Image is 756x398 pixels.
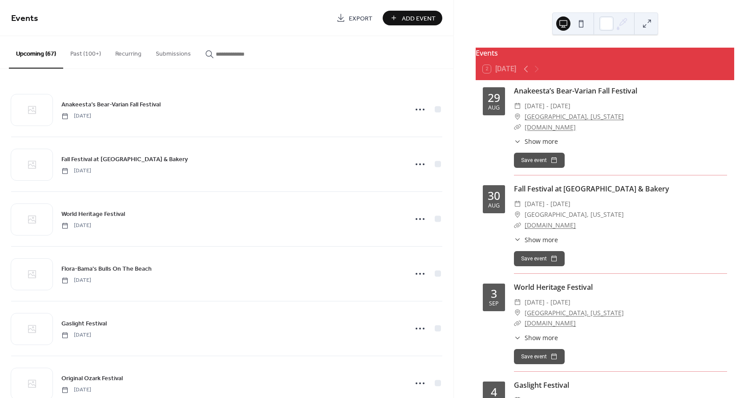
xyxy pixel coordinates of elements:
[61,112,91,120] span: [DATE]
[9,36,63,69] button: Upcoming (67)
[514,111,521,122] div: ​
[61,318,107,329] a: Gaslight Festival
[514,251,565,266] button: Save event
[63,36,108,68] button: Past (100+)
[514,349,565,364] button: Save event
[514,137,521,146] div: ​
[61,373,123,383] a: Original Ozark Festival
[383,11,442,25] button: Add Event
[488,190,500,201] div: 30
[525,123,576,131] a: [DOMAIN_NAME]
[61,386,91,394] span: [DATE]
[514,122,521,133] div: ​
[61,100,161,110] span: Anakeesta’s Bear-Varian Fall Festival
[525,111,624,122] a: [GEOGRAPHIC_DATA], [US_STATE]
[525,333,558,342] span: Show more
[11,10,38,27] span: Events
[61,276,91,284] span: [DATE]
[525,319,576,327] a: [DOMAIN_NAME]
[61,319,107,329] span: Gaslight Festival
[476,48,734,58] div: Events
[61,99,161,110] a: Anakeesta’s Bear-Varian Fall Festival
[349,14,372,23] span: Export
[61,374,123,383] span: Original Ozark Festival
[61,210,125,219] span: World Heritage Festival
[489,301,499,307] div: Sep
[402,14,436,23] span: Add Event
[491,386,497,398] div: 4
[61,222,91,230] span: [DATE]
[61,167,91,175] span: [DATE]
[491,288,497,299] div: 3
[514,235,521,244] div: ​
[514,282,593,292] a: World Heritage Festival
[61,264,152,274] a: Flora-Bama's Bulls On The Beach
[149,36,198,68] button: Submissions
[525,209,624,220] span: [GEOGRAPHIC_DATA], [US_STATE]
[61,209,125,219] a: World Heritage Festival
[488,203,500,209] div: Aug
[514,220,521,231] div: ​
[525,235,558,244] span: Show more
[525,137,558,146] span: Show more
[525,308,624,318] a: [GEOGRAPHIC_DATA], [US_STATE]
[525,297,570,308] span: [DATE] - [DATE]
[108,36,149,68] button: Recurring
[514,297,521,308] div: ​
[514,235,558,244] button: ​Show more
[514,184,669,194] a: Fall Festival at [GEOGRAPHIC_DATA] & Bakery
[514,333,558,342] button: ​Show more
[514,380,569,390] a: Gaslight Festival
[514,308,521,318] div: ​
[514,199,521,209] div: ​
[488,92,500,103] div: 29
[525,221,576,229] a: [DOMAIN_NAME]
[514,153,565,168] button: Save event
[514,318,521,329] div: ​
[514,333,521,342] div: ​
[61,264,152,274] span: Flora-Bama's Bulls On The Beach
[330,11,379,25] a: Export
[488,105,500,111] div: Aug
[61,331,91,339] span: [DATE]
[525,199,570,209] span: [DATE] - [DATE]
[525,101,570,111] span: [DATE] - [DATE]
[514,209,521,220] div: ​
[61,154,188,164] a: Fall Festival at [GEOGRAPHIC_DATA] & Bakery
[514,137,558,146] button: ​Show more
[514,101,521,111] div: ​
[61,155,188,164] span: Fall Festival at [GEOGRAPHIC_DATA] & Bakery
[514,86,637,96] a: Anakeesta’s Bear-Varian Fall Festival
